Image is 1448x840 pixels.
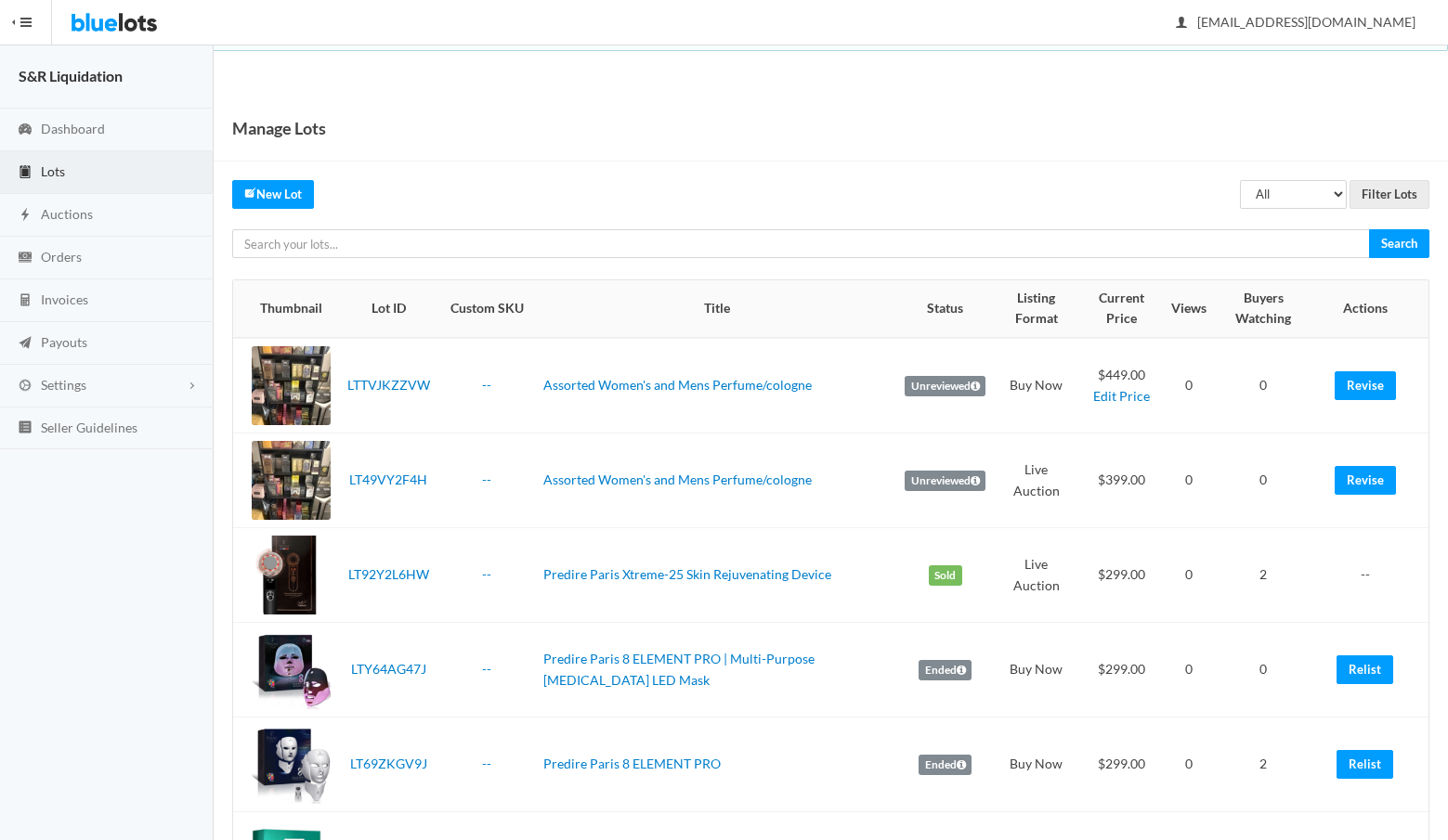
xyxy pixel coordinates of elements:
[1079,338,1163,433] td: $449.00
[41,163,65,179] span: Lots
[349,472,427,487] a: LT49VY2F4H
[1177,14,1415,30] span: [EMAIL_ADDRESS][DOMAIN_NAME]
[16,420,34,437] ion-icon: list box
[1079,433,1163,528] td: $399.00
[41,291,88,307] span: Invoices
[1164,717,1214,812] td: 0
[897,280,993,338] th: Status
[1214,528,1313,623] td: 2
[16,250,34,267] ion-icon: cash
[1214,623,1313,717] td: 0
[482,472,491,487] a: --
[905,471,985,491] label: Unreviewed
[16,207,34,225] ion-icon: flash
[41,249,82,265] span: Orders
[41,334,87,350] span: Payouts
[1350,180,1429,209] input: Filter Lots
[993,623,1079,717] td: Buy Now
[482,661,491,677] a: --
[41,420,137,435] span: Seller Guidelines
[1079,280,1163,338] th: Current Price
[244,187,256,199] ion-icon: create
[993,717,1079,812] td: Buy Now
[338,280,438,338] th: Lot ID
[1313,528,1428,623] td: --
[1214,433,1313,528] td: 0
[543,566,831,582] a: Predire Paris Xtreme-25 Skin Rejuvenating Device
[1335,466,1396,495] a: Revise
[16,292,34,310] ion-icon: calculator
[1079,528,1163,623] td: $299.00
[16,122,34,139] ion-icon: speedometer
[1093,388,1150,404] a: Edit Price
[1164,280,1214,338] th: Views
[1079,717,1163,812] td: $299.00
[232,180,314,209] a: createNew Lot
[1164,528,1214,623] td: 0
[41,206,93,222] span: Auctions
[1369,229,1429,258] input: Search
[16,378,34,395] ion-icon: cog
[16,335,34,353] ion-icon: paper plane
[905,376,985,396] label: Unreviewed
[919,755,972,775] label: Ended
[482,566,491,582] a: --
[1172,15,1191,32] ion-icon: person
[993,338,1079,433] td: Buy Now
[41,377,86,393] span: Settings
[232,229,1370,258] input: Search your lots...
[1214,717,1313,812] td: 2
[993,528,1079,623] td: Live Auction
[1164,338,1214,433] td: 0
[482,756,491,771] a: --
[232,114,326,142] h1: Manage Lots
[536,280,897,338] th: Title
[1214,338,1313,433] td: 0
[438,280,536,338] th: Custom SKU
[1214,280,1313,338] th: Buyers Watching
[543,756,721,771] a: Predire Paris 8 ELEMENT PRO
[348,566,429,582] a: LT92Y2L6HW
[1079,623,1163,717] td: $299.00
[350,756,427,771] a: LT69ZKGV9J
[543,472,812,487] a: Assorted Women's and Mens Perfume/cologne
[543,651,815,688] a: Predire Paris 8 ELEMENT PRO | Multi-Purpose [MEDICAL_DATA] LED Mask
[919,660,972,680] label: Ended
[1337,655,1393,684] a: Relist
[233,280,338,338] th: Thumbnail
[929,565,962,586] label: Sold
[1337,750,1393,779] a: Relist
[482,377,491,393] a: --
[41,121,105,136] span: Dashboard
[993,280,1079,338] th: Listing Format
[347,377,430,393] a: LTTVJKZZVW
[993,433,1079,528] td: Live Auction
[351,661,426,677] a: LTY64AG47J
[543,377,812,393] a: Assorted Women's and Mens Perfume/cologne
[1164,623,1214,717] td: 0
[1164,433,1214,528] td: 0
[19,67,123,84] strong: S&R Liquidation
[16,164,34,182] ion-icon: clipboard
[1335,371,1396,400] a: Revise
[1313,280,1428,338] th: Actions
